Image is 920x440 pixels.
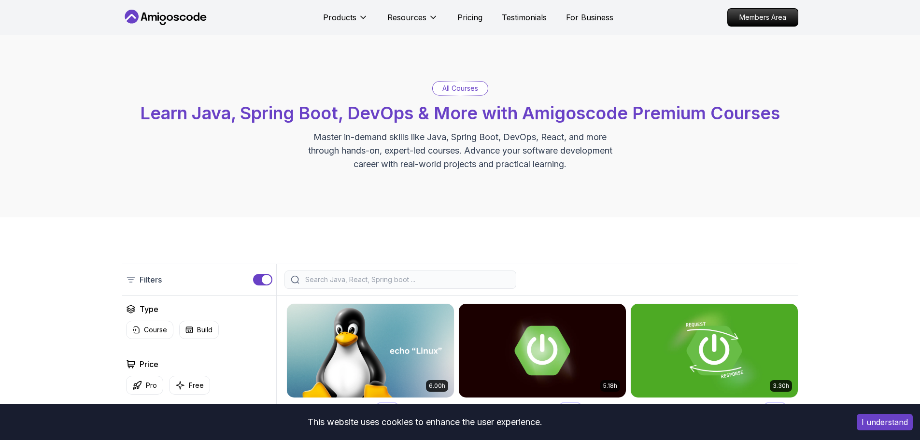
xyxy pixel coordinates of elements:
[727,8,798,27] a: Members Area
[287,304,454,397] img: Linux Fundamentals card
[560,403,581,412] p: Pro
[298,130,623,171] p: Master in-demand skills like Java, Spring Boot, DevOps, React, and more through hands-on, expert-...
[764,403,786,412] p: Pro
[179,321,219,339] button: Build
[857,414,913,430] button: Accept cookies
[323,12,368,31] button: Products
[169,376,210,395] button: Free
[140,274,162,285] p: Filters
[189,381,204,390] p: Free
[140,303,158,315] h2: Type
[459,304,626,397] img: Advanced Spring Boot card
[140,102,780,124] span: Learn Java, Spring Boot, DevOps & More with Amigoscode Premium Courses
[126,376,163,395] button: Pro
[458,401,555,414] h2: Advanced Spring Boot
[377,403,398,412] p: Pro
[387,12,426,23] p: Resources
[630,401,760,414] h2: Building APIs with Spring Boot
[286,303,454,437] a: Linux Fundamentals card6.00hLinux FundamentalsProLearn the fundamentals of Linux and how to use t...
[442,84,478,93] p: All Courses
[140,358,158,370] h2: Price
[429,382,445,390] p: 6.00h
[566,12,613,23] a: For Business
[126,321,173,339] button: Course
[144,325,167,335] p: Course
[286,401,372,414] h2: Linux Fundamentals
[146,381,157,390] p: Pro
[603,382,617,390] p: 5.18h
[773,382,789,390] p: 3.30h
[502,12,547,23] a: Testimonials
[387,12,438,31] button: Resources
[197,325,212,335] p: Build
[323,12,356,23] p: Products
[7,412,842,433] div: This website uses cookies to enhance the user experience.
[303,275,510,284] input: Search Java, React, Spring boot ...
[631,304,798,397] img: Building APIs with Spring Boot card
[457,12,482,23] a: Pricing
[728,9,798,26] p: Members Area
